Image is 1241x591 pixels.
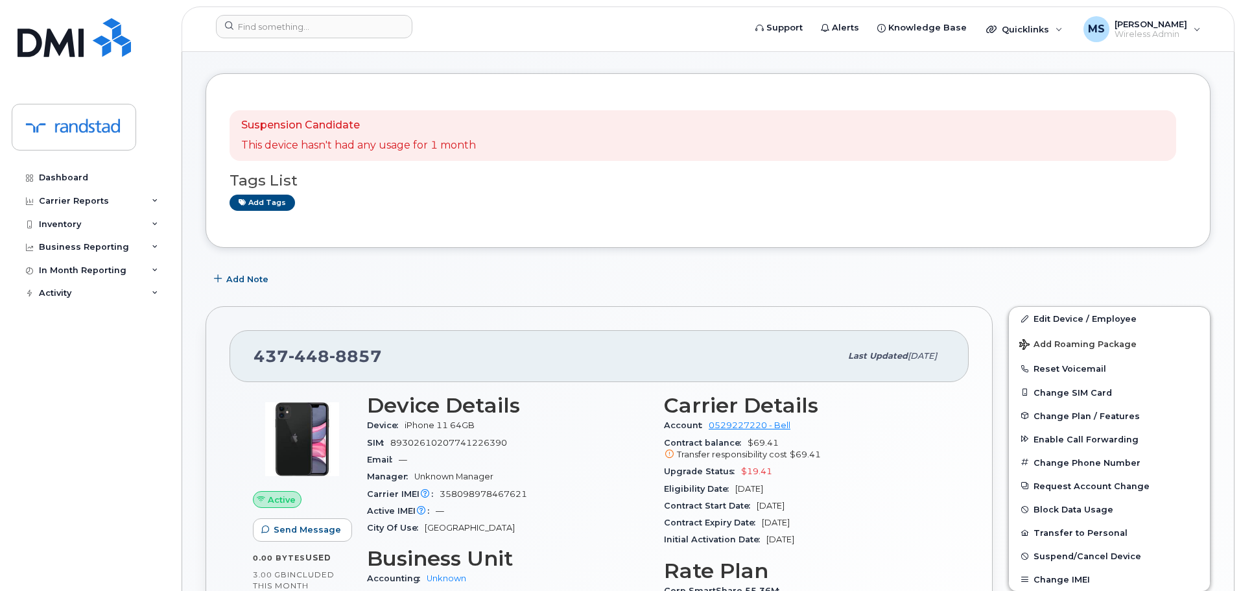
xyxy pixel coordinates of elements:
[664,535,766,544] span: Initial Activation Date
[1009,568,1210,591] button: Change IMEI
[367,394,648,417] h3: Device Details
[216,15,412,38] input: Find something...
[664,438,748,448] span: Contract balance
[664,394,945,417] h3: Carrier Details
[812,15,868,41] a: Alerts
[1019,339,1137,352] span: Add Roaming Package
[762,518,790,527] span: [DATE]
[399,455,407,464] span: —
[274,524,341,536] span: Send Message
[1009,544,1210,568] button: Suspend/Cancel Device
[1074,16,1210,42] div: Matthew Shuster
[263,400,341,478] img: iPhone_11.jpg
[230,195,295,211] a: Add tags
[1009,521,1210,544] button: Transfer to Personal
[414,472,493,481] span: Unknown Manager
[664,518,762,527] span: Contract Expiry Date
[664,559,945,583] h3: Rate Plan
[1009,474,1210,498] button: Request Account Change
[367,547,648,570] h3: Business Unit
[1115,19,1187,29] span: [PERSON_NAME]
[329,346,382,366] span: 8857
[977,16,1072,42] div: Quicklinks
[1115,29,1187,40] span: Wireless Admin
[427,573,466,583] a: Unknown
[1009,498,1210,521] button: Block Data Usage
[367,523,425,533] span: City Of Use
[741,466,772,476] span: $19.41
[908,351,937,361] span: [DATE]
[1009,357,1210,380] button: Reset Voicemail
[241,118,476,133] p: Suspension Candidate
[440,489,527,499] span: 358098978467621
[677,450,787,459] span: Transfer responsibility cost
[1034,551,1141,561] span: Suspend/Cancel Device
[1088,21,1105,37] span: MS
[1009,307,1210,330] a: Edit Device / Employee
[1009,428,1210,451] button: Enable Call Forwarding
[367,472,414,481] span: Manager
[305,553,331,562] span: used
[1009,330,1210,357] button: Add Roaming Package
[405,420,475,430] span: iPhone 11 64GB
[1034,434,1139,444] span: Enable Call Forwarding
[367,489,440,499] span: Carrier IMEI
[1009,381,1210,404] button: Change SIM Card
[206,267,279,291] button: Add Note
[230,173,1187,189] h3: Tags List
[664,484,735,494] span: Eligibility Date
[367,573,427,583] span: Accounting
[436,506,444,516] span: —
[1009,451,1210,474] button: Change Phone Number
[766,535,794,544] span: [DATE]
[1009,404,1210,428] button: Change Plan / Features
[664,466,741,476] span: Upgrade Status
[1002,24,1049,34] span: Quicklinks
[367,420,405,430] span: Device
[226,273,268,285] span: Add Note
[766,21,803,34] span: Support
[289,346,329,366] span: 448
[253,570,335,591] span: included this month
[664,438,945,461] span: $69.41
[735,484,763,494] span: [DATE]
[253,518,352,542] button: Send Message
[425,523,515,533] span: [GEOGRAPHIC_DATA]
[709,420,790,430] a: 0529227220 - Bell
[367,506,436,516] span: Active IMEI
[253,570,287,579] span: 3.00 GB
[253,553,305,562] span: 0.00 Bytes
[757,501,785,511] span: [DATE]
[868,15,976,41] a: Knowledge Base
[254,346,382,366] span: 437
[848,351,908,361] span: Last updated
[390,438,507,448] span: 89302610207741226390
[268,494,296,506] span: Active
[832,21,859,34] span: Alerts
[367,455,399,464] span: Email
[1034,411,1140,420] span: Change Plan / Features
[790,450,821,459] span: $69.41
[664,420,709,430] span: Account
[888,21,967,34] span: Knowledge Base
[241,138,476,153] p: This device hasn't had any usage for 1 month
[664,501,757,511] span: Contract Start Date
[746,15,812,41] a: Support
[367,438,390,448] span: SIM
